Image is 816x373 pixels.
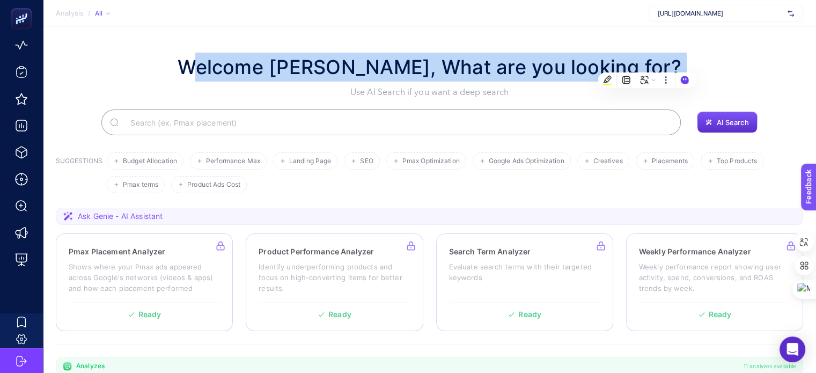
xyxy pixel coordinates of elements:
p: Use AI Search if you want a deep search [178,86,681,99]
span: Analysis [56,9,84,18]
a: Search Term AnalyzerEvaluate search terms with their targeted keywordsReady [436,233,613,331]
a: Pmax Placement AnalyzerShows where your Pmax ads appeared across Google's networks (videos & apps... [56,233,233,331]
h3: SUGGESTIONS [56,157,102,193]
span: [URL][DOMAIN_NAME] [658,9,783,18]
span: Pmax terms [123,181,158,189]
span: 11 analyzes available [744,362,796,370]
span: AI Search [716,118,748,127]
span: Feedback [6,3,41,12]
span: Ask Genie - AI Assistant [78,211,163,222]
span: Product Ads Cost [187,181,240,189]
span: Landing Page [289,157,331,165]
span: Google Ads Optimization [489,157,564,165]
span: Budget Allocation [123,157,177,165]
span: / [88,9,91,17]
div: Open Intercom Messenger [780,337,805,362]
h1: Welcome [PERSON_NAME], What are you looking for? [178,53,681,82]
a: Product Performance AnalyzerIdentify underperforming products and focus on high-converting items ... [246,233,423,331]
span: Pmax Optimization [402,157,460,165]
span: Top Products [717,157,757,165]
span: Performance Max [206,157,260,165]
div: All [95,9,110,18]
input: Search [122,107,672,137]
span: Creatives [593,157,623,165]
span: Analyzes [76,362,105,370]
button: AI Search [697,112,757,133]
span: Placements [652,157,688,165]
span: SEO [360,157,373,165]
a: Weekly Performance AnalyzerWeekly performance report showing user activity, spend, conversions, a... [626,233,803,331]
img: svg%3e [788,8,794,19]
